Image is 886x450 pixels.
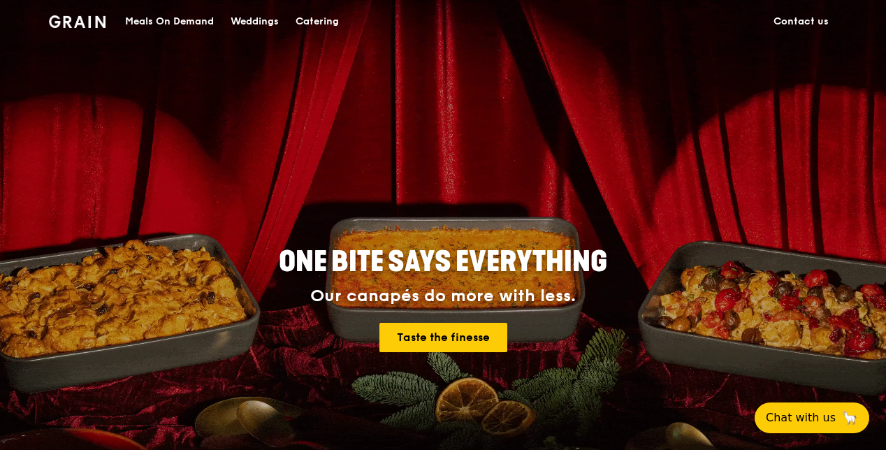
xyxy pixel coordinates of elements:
div: Catering [296,1,339,43]
div: Weddings [231,1,279,43]
a: Catering [287,1,347,43]
a: Contact us [765,1,837,43]
span: Chat with us [766,409,836,426]
span: ONE BITE SAYS EVERYTHING [279,245,607,279]
img: Grain [49,15,106,28]
a: Weddings [222,1,287,43]
button: Chat with us🦙 [755,402,869,433]
a: Taste the finesse [379,323,507,352]
div: Our canapés do more with less. [191,286,695,306]
span: 🦙 [841,409,858,426]
div: Meals On Demand [125,1,214,43]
